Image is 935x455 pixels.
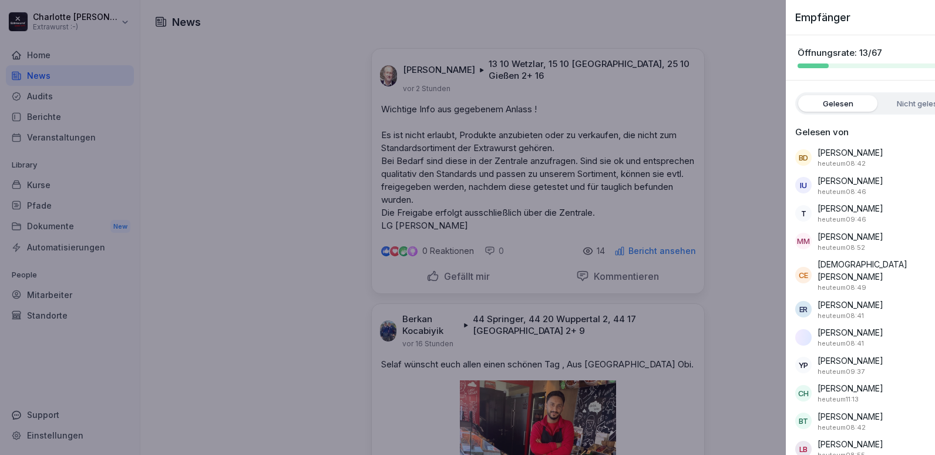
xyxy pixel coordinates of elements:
[818,175,883,187] p: [PERSON_NAME]
[818,382,883,394] p: [PERSON_NAME]
[798,95,877,112] label: Gelesen
[795,357,812,373] div: YP
[818,243,865,253] p: 21. August 2025 um 08:52
[818,230,883,243] p: [PERSON_NAME]
[818,423,866,433] p: 21. August 2025 um 08:42
[795,301,812,317] div: ER
[818,339,864,349] p: 21. August 2025 um 08:41
[818,299,883,311] p: [PERSON_NAME]
[795,385,812,402] div: CH
[818,146,883,159] p: [PERSON_NAME]
[795,9,850,25] p: Empfänger
[818,354,883,367] p: [PERSON_NAME]
[818,159,866,169] p: 21. August 2025 um 08:42
[795,205,812,222] div: T
[795,267,812,283] div: CE
[818,367,865,377] p: 21. August 2025 um 09:37
[795,126,849,138] p: Gelesen von
[818,326,883,339] p: [PERSON_NAME]
[818,438,883,450] p: [PERSON_NAME]
[795,329,812,346] img: f4fyfhbhdu0xtcfs970xijct.png
[818,410,883,423] p: [PERSON_NAME]
[795,233,812,249] div: MM
[818,187,866,197] p: 21. August 2025 um 08:46
[818,394,859,404] p: 21. August 2025 um 11:13
[818,283,866,293] p: 21. August 2025 um 08:49
[795,177,812,193] div: IU
[818,215,866,225] p: 21. August 2025 um 09:46
[818,202,883,215] p: [PERSON_NAME]
[798,47,882,59] p: Öffnungsrate: 13/67
[795,413,812,429] div: BT
[795,149,812,166] div: BD
[818,311,864,321] p: 21. August 2025 um 08:41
